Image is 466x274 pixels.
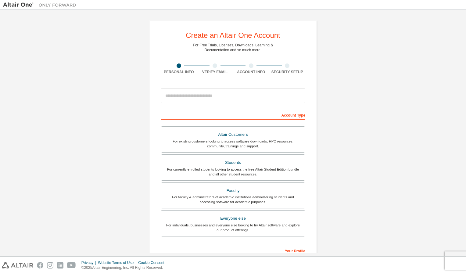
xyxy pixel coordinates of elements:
div: For existing customers looking to access software downloads, HPC resources, community, trainings ... [165,139,301,149]
img: linkedin.svg [57,262,63,269]
div: Privacy [81,260,98,265]
img: Altair One [3,2,79,8]
img: facebook.svg [37,262,43,269]
div: Account Type [161,110,305,120]
div: Students [165,158,301,167]
div: Verify Email [197,70,233,74]
div: Website Terms of Use [98,260,138,265]
div: Everyone else [165,214,301,223]
img: youtube.svg [67,262,76,269]
div: Cookie Consent [138,260,168,265]
div: For currently enrolled students looking to access the free Altair Student Edition bundle and all ... [165,167,301,177]
div: For faculty & administrators of academic institutions administering students and accessing softwa... [165,195,301,204]
p: © 2025 Altair Engineering, Inc. All Rights Reserved. [81,265,168,270]
div: Altair Customers [165,130,301,139]
img: altair_logo.svg [2,262,33,269]
div: Security Setup [269,70,306,74]
div: Your Profile [161,246,305,255]
div: Create an Altair One Account [186,32,280,39]
div: For Free Trials, Licenses, Downloads, Learning & Documentation and so much more. [193,43,273,52]
div: For individuals, businesses and everyone else looking to try Altair software and explore our prod... [165,223,301,233]
div: Personal Info [161,70,197,74]
div: Account Info [233,70,269,74]
img: instagram.svg [47,262,53,269]
div: Faculty [165,186,301,195]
